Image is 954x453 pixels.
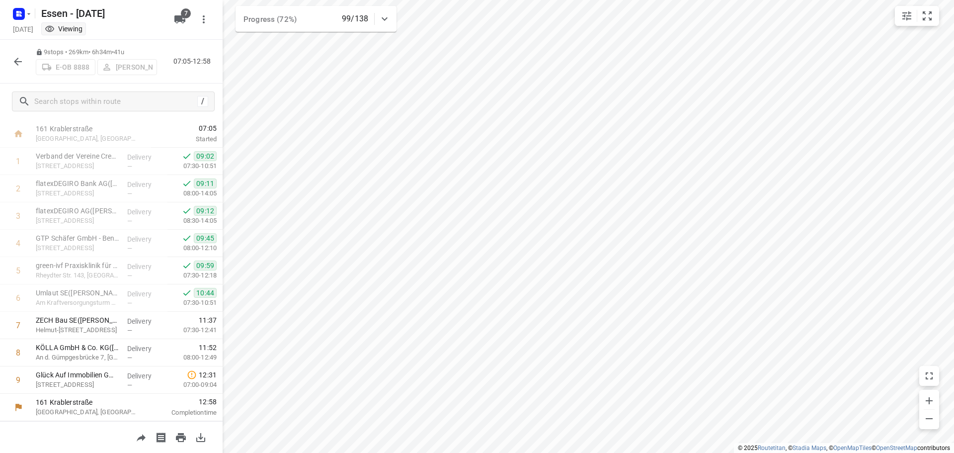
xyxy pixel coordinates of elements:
[36,288,119,298] p: Umlaut SE([PERSON_NAME])
[199,343,217,353] span: 11:52
[194,179,217,188] span: 09:11
[187,370,197,380] svg: Late
[127,207,164,217] p: Delivery
[199,315,217,325] span: 11:37
[182,151,192,161] svg: Done
[191,432,211,442] span: Download route
[167,353,217,362] p: 08:00-12:49
[194,206,217,216] span: 09:12
[167,380,217,390] p: 07:00-09:04
[36,353,119,362] p: An d. Gümpgesbrücke 7, Kaarst
[342,13,368,25] p: 99/138
[36,315,119,325] p: ZECH Bau SE(Claus Wehmeyer)
[112,48,114,56] span: •
[36,343,119,353] p: KÖLLA GmbH & Co. KG(Petra Metten)
[127,344,164,354] p: Delivery
[182,261,192,271] svg: Done
[151,432,171,442] span: Print shipping labels
[36,216,119,226] p: [STREET_ADDRESS]
[36,124,139,134] p: 161 Krablerstraße
[738,445,950,452] li: © 2025 , © , © © contributors
[127,289,164,299] p: Delivery
[127,272,132,279] span: —
[151,134,217,144] p: Started
[127,180,164,189] p: Delivery
[127,371,164,381] p: Delivery
[197,96,208,107] div: /
[151,123,217,133] span: 07:05
[167,161,217,171] p: 07:30-10:51
[36,380,119,390] p: [STREET_ADDRESS]
[243,15,297,24] span: Progress (72%)
[36,161,119,171] p: [STREET_ADDRESS]
[36,298,119,308] p: Am Kraftversorgungsturm 3, [GEOGRAPHIC_DATA]
[127,190,132,197] span: —
[194,288,217,298] span: 10:44
[36,271,119,280] p: Rheydter Str. 143, [GEOGRAPHIC_DATA]
[181,8,191,18] span: 7
[833,445,872,452] a: OpenMapTiles
[793,445,826,452] a: Stadia Maps
[36,188,119,198] p: [STREET_ADDRESS]
[34,94,197,109] input: Search stops within route
[36,179,119,188] p: flatexDEGIRO Bank AG(Simone Strunk)
[917,6,937,26] button: Fit zoom
[16,321,20,330] div: 7
[36,134,139,144] p: [GEOGRAPHIC_DATA], [GEOGRAPHIC_DATA]
[182,179,192,188] svg: Done
[127,299,132,307] span: —
[182,206,192,216] svg: Done
[194,261,217,271] span: 09:59
[127,245,132,252] span: —
[16,157,20,166] div: 1
[127,354,132,362] span: —
[151,397,217,407] span: 12:58
[173,56,215,67] p: 07:05-12:58
[36,325,119,335] p: Helmut-Kohl-Ring 4, Kaarst
[127,316,164,326] p: Delivery
[36,206,119,216] p: flatexDEGIRO AG(Ellen Heindrich)
[194,233,217,243] span: 09:45
[16,211,20,221] div: 3
[170,9,190,29] button: 7
[36,261,119,271] p: green-ivf Praxisklinik für Reproduktionsmedizin und Endokrinologie (BAG) ([PERSON_NAME])
[36,48,157,57] p: 9 stops • 269km • 6h34m
[36,370,119,380] p: Glück Auf Immobilien GmbH (Friederike Nolda)
[45,24,82,34] div: You are currently in view mode. To make any changes, go to edit project.
[127,163,132,170] span: —
[236,6,397,32] div: Progress (72%)99/138
[167,271,217,280] p: 07:30-12:18
[167,243,217,253] p: 08:00-12:10
[36,243,119,253] p: Benzstraße 15, Grevenbroich
[36,407,139,417] p: [GEOGRAPHIC_DATA], [GEOGRAPHIC_DATA]
[127,152,164,162] p: Delivery
[127,327,132,334] span: —
[167,325,217,335] p: 07:30-12:41
[182,233,192,243] svg: Done
[131,432,151,442] span: Share route
[16,293,20,303] div: 6
[16,266,20,275] div: 5
[16,375,20,385] div: 9
[897,6,917,26] button: Map settings
[114,48,124,56] span: 41u
[171,432,191,442] span: Print route
[182,288,192,298] svg: Done
[36,233,119,243] p: GTP Schäfer GmbH - Benzstr.(Lisa Papay)
[167,216,217,226] p: 08:30-14:05
[895,6,939,26] div: small contained button group
[36,151,119,161] p: Verband der Vereine Creditreform e.V.(Roman Grund)
[16,348,20,358] div: 8
[127,234,164,244] p: Delivery
[36,397,139,407] p: 161 Krablerstraße
[876,445,917,452] a: OpenStreetMap
[758,445,786,452] a: Routetitan
[16,239,20,248] div: 4
[151,408,217,418] p: Completion time
[167,188,217,198] p: 08:00-14:05
[167,298,217,308] p: 07:30-10:51
[194,151,217,161] span: 09:02
[199,370,217,380] span: 12:31
[16,184,20,193] div: 2
[127,381,132,389] span: —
